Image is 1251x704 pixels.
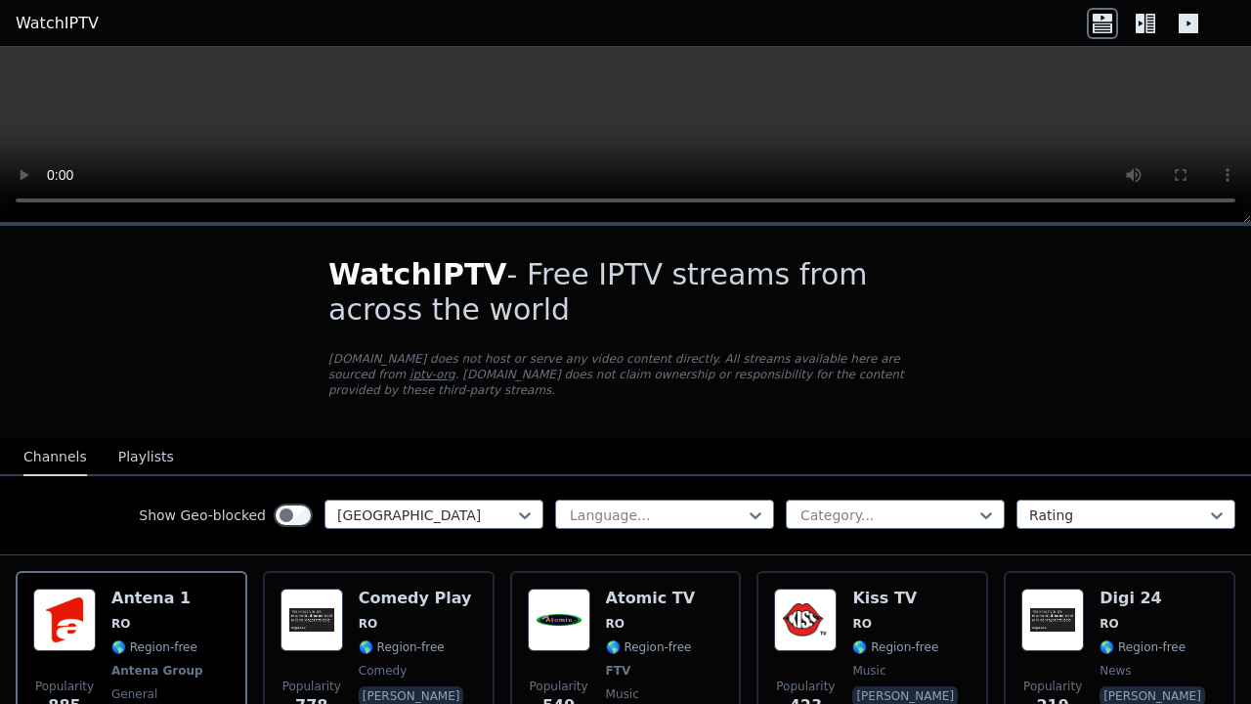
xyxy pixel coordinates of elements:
span: 🌎 Region-free [111,639,197,655]
button: Playlists [118,439,174,476]
h6: Comedy Play [359,589,472,608]
img: Comedy Play [280,589,343,651]
span: 🌎 Region-free [606,639,692,655]
span: music [852,663,885,679]
span: Popularity [35,679,94,694]
h6: Antena 1 [111,589,221,608]
span: Antena Group [111,663,203,679]
button: Channels [23,439,87,476]
h1: - Free IPTV streams from across the world [328,257,923,328]
h6: Kiss TV [852,589,962,608]
h6: Atomic TV [606,589,724,608]
h6: Digi 24 [1100,589,1209,608]
img: Antena 1 [33,589,96,651]
span: comedy [359,663,408,679]
span: music [606,686,639,702]
span: RO [606,616,625,632]
span: Popularity [282,679,341,694]
span: WatchIPTV [328,257,507,291]
span: 🌎 Region-free [359,639,445,655]
img: Kiss TV [774,589,837,651]
span: 🌎 Region-free [1100,639,1186,655]
span: Popularity [530,679,588,694]
span: Popularity [1023,679,1082,694]
span: RO [852,616,871,632]
span: RO [359,616,377,632]
img: Digi 24 [1021,589,1084,651]
label: Show Geo-blocked [139,506,266,525]
span: Popularity [776,679,835,694]
p: [DOMAIN_NAME] does not host or serve any video content directly. All streams available here are s... [328,351,923,398]
span: news [1100,663,1131,679]
span: RO [1100,616,1118,632]
span: FTV [606,663,631,679]
a: WatchIPTV [16,12,99,35]
span: 🌎 Region-free [852,639,938,655]
span: RO [111,616,130,632]
a: iptv-org [410,368,455,381]
img: Atomic TV [528,589,590,651]
span: general [111,686,157,702]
